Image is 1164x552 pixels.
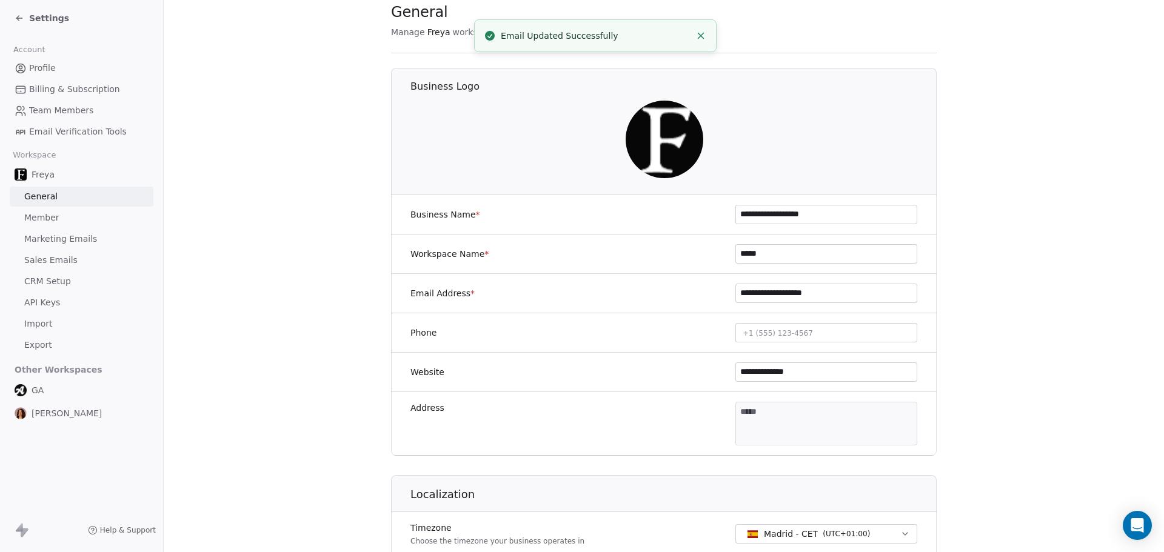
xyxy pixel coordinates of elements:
a: API Keys [10,293,153,313]
img: Fav_icon.png [626,101,703,178]
p: Choose the timezone your business operates in [410,536,584,546]
span: Settings [29,12,69,24]
span: CRM Setup [24,275,71,288]
span: Madrid - CET [764,528,818,540]
a: Help & Support [88,525,156,535]
label: Business Name [410,208,480,221]
img: Logo_GA.png [15,384,27,396]
button: Madrid - CET(UTC+01:00) [735,524,917,544]
span: Account [8,41,50,59]
span: API Keys [24,296,60,309]
div: Open Intercom Messenger [1123,511,1152,540]
label: Phone [410,327,436,339]
span: General [24,190,58,203]
span: Team Members [29,104,93,117]
a: Settings [15,12,69,24]
span: Import [24,318,52,330]
a: Export [10,335,153,355]
h1: Localization [410,487,937,502]
img: anika.png [15,407,27,419]
a: Team Members [10,101,153,121]
span: Freya [32,168,55,181]
a: General [10,187,153,207]
label: Address [410,402,444,414]
span: Profile [29,62,56,75]
span: +1 (555) 123-4567 [743,329,813,338]
span: Other Workspaces [10,360,107,379]
span: Export [24,339,52,351]
a: Sales Emails [10,250,153,270]
span: ( UTC+01:00 ) [823,528,870,539]
span: Member [24,211,59,224]
span: Manage [391,26,425,38]
img: Fav_icon.png [15,168,27,181]
a: Profile [10,58,153,78]
span: Freya [427,26,450,38]
a: CRM Setup [10,271,153,291]
a: Email Verification Tools [10,122,153,142]
span: Billing & Subscription [29,83,120,96]
span: [PERSON_NAME] [32,407,102,419]
span: Email Verification Tools [29,125,127,138]
label: Timezone [410,522,584,534]
a: Marketing Emails [10,229,153,249]
label: Email Address [410,287,475,299]
label: Website [410,366,444,378]
span: Sales Emails [24,254,78,267]
label: Workspace Name [410,248,489,260]
span: workspace profile & business details [453,26,608,38]
span: Help & Support [100,525,156,535]
span: GA [32,384,44,396]
div: Email Updated Successfully [501,30,691,42]
h1: Business Logo [410,80,937,93]
a: Member [10,208,153,228]
a: Import [10,314,153,334]
button: +1 (555) 123-4567 [735,323,917,342]
span: Workspace [8,146,61,164]
button: Close toast [693,28,709,44]
span: General [391,3,448,21]
span: Marketing Emails [24,233,97,245]
a: Billing & Subscription [10,79,153,99]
